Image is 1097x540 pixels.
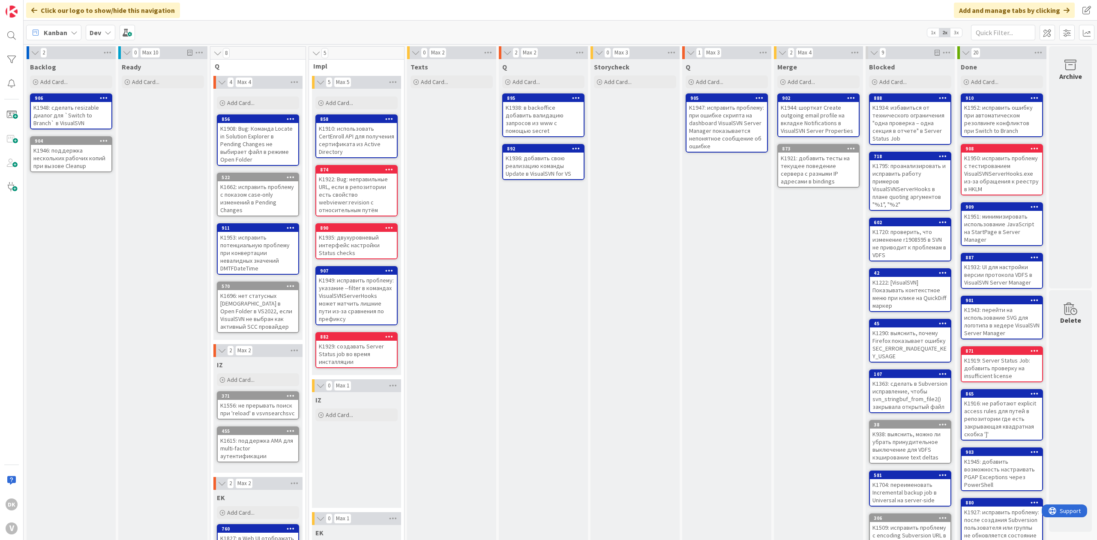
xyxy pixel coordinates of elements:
[222,116,298,122] div: 856
[961,63,977,71] span: Done
[316,333,397,341] div: 882
[217,426,299,462] a: 455K1615: поддержка AMA для multi-factor аутентификации
[1060,315,1081,325] div: Delete
[965,204,1042,210] div: 909
[870,277,950,311] div: K1222: [VisualSVN] Показывать контекстное меню при клике на QuickDiff маркер
[218,290,298,332] div: K1696: нет статусных [DEMOGRAPHIC_DATA] в Open Folder в VS2022, если VisualSVN не выбран как акти...
[686,93,768,153] a: 905K1947: исправить проблему: при ошибке скрипта на dashboard VisualSVN Server Manager показывает...
[237,348,251,353] div: Max 2
[223,48,230,58] span: 8
[962,499,1042,507] div: 880
[870,94,950,144] div: 888K1934: избавиться от технического ограничения "одна проверка – одна секция в отчете" в Server ...
[962,355,1042,381] div: K1919: Server Status Job: добавить проверку на insufficient license
[215,62,295,70] span: Q
[962,297,1042,304] div: 901
[879,48,886,58] span: 9
[503,94,584,136] div: 895K1938: в backoffice добавить валидацию запросов из www с помощью secret
[874,371,950,377] div: 107
[40,48,47,58] span: 2
[961,202,1043,246] a: 909K1951: минимизировать использование JavaScript на StartPage в Server Manager
[507,95,584,101] div: 895
[336,516,349,521] div: Max 1
[962,153,1042,195] div: K1950: исправить проблему с тестированием VisualSVNServerHooks.exe из-за обращения к реестру в HKLM
[320,268,397,274] div: 907
[316,333,397,367] div: 882K1929: создавать Server Status job во время инсталляции
[316,115,397,123] div: 858
[962,448,1042,456] div: 903
[782,95,859,101] div: 902
[315,332,398,368] a: 882K1929: создавать Server Status job во время инсталляции
[502,63,507,71] span: Q
[503,94,584,102] div: 895
[31,137,111,145] div: 904
[217,282,299,333] a: 570K1696: нет статусных [DEMOGRAPHIC_DATA] в Open Folder в VS2022, если VisualSVN не выбран как а...
[696,78,723,86] span: Add Card...
[316,115,397,157] div: 858K1910: использовать CertEnroll API для получения сертификата из Active Directory
[142,51,158,55] div: Max 10
[218,427,298,435] div: 455
[879,78,907,86] span: Add Card...
[315,266,398,325] a: 907K1949: исправить проблему: указание --filter в командах VisualSVNServerHooks может матчить лиш...
[965,348,1042,354] div: 871
[788,78,815,86] span: Add Card...
[218,174,298,181] div: 522
[604,48,611,58] span: 0
[40,78,68,86] span: Add Card...
[965,255,1042,261] div: 887
[326,411,353,419] span: Add Card...
[869,420,951,464] a: 38K938: выяснить, можно ли убрать принудительное выключение для VDFS кэширование text deltas
[217,493,225,502] span: EK
[777,93,860,137] a: 902K1944: шорткат Create outgoing email profile на вкладке Notifications в VisualSVN Server Prope...
[326,513,333,524] span: 0
[961,447,1043,491] a: 903K1945: добавить возможность настраивать PGAP Exceptions через PowerShell
[237,481,251,486] div: Max 2
[431,51,444,55] div: Max 2
[222,283,298,289] div: 570
[962,297,1042,339] div: 901K1943: перейти на использование SVG для логотипа в хедере VisualSVN Server Manager
[227,376,255,384] span: Add Card...
[316,275,397,324] div: K1949: исправить проблему: указание --filter в командах VisualSVNServerHooks может матчить лишние...
[870,219,950,226] div: 602
[217,114,299,166] a: 856K1908: Bug: Команда Locate in Solution Explorer в Pending Changes не выбирает файл в режиме Op...
[31,94,111,102] div: 906
[132,78,159,86] span: Add Card...
[227,77,234,87] span: 4
[31,102,111,129] div: K1948: сделать resizable диалог для `Switch to Branch` в VisualSVN
[227,99,255,107] span: Add Card...
[316,232,397,258] div: K1935: двухуровневый интерфейс настройки Status checks
[218,282,298,332] div: 570K1696: нет статусных [DEMOGRAPHIC_DATA] в Open Folder в VS2022, если VisualSVN не выбран как а...
[421,78,448,86] span: Add Card...
[227,509,255,516] span: Add Card...
[961,389,1043,441] a: 865K1916: не работают explicit access rules для путей в репозитории где есть закрывающая квадратн...
[870,320,950,327] div: 45
[218,392,298,400] div: 371
[870,370,950,378] div: 107
[604,78,632,86] span: Add Card...
[523,51,536,55] div: Max 2
[218,174,298,216] div: 522K1662: исправить проблему с показом case-only изменений в Pending Changes
[218,115,298,165] div: 856K1908: Bug: Команда Locate in Solution Explorer в Pending Changes не выбирает файл в режиме Op...
[122,63,141,71] span: Ready
[971,78,998,86] span: Add Card...
[869,93,951,145] a: 888K1934: избавиться от технического ограничения "одна проверка – одна секция в отчете" в Server ...
[874,270,950,276] div: 42
[1059,71,1082,81] div: Archive
[30,93,112,129] a: 906K1948: сделать resizable диалог для `Switch to Branch` в VisualSVN
[6,498,18,510] div: DK
[316,123,397,157] div: K1910: использовать CertEnroll API для получения сертификата из Active Directory
[316,174,397,216] div: K1922: Bug: неправильные URL, если в репозитории есть свойство webviewer:revision с относительным...
[513,78,540,86] span: Add Card...
[706,51,719,55] div: Max 3
[961,296,1043,339] a: 901K1943: перейти на использование SVG для логотипа в хедере VisualSVN Server Manager
[218,232,298,274] div: K1953: исправить потенциальную проблему при конвертации невалидных значений DMTFDateTime
[30,136,112,172] a: 904K1946: поддержка нескольких рабочих копий при вызове Cleanup
[961,346,1043,382] a: 871K1919: Server Status Job: добавить проверку на insufficient license
[874,515,950,521] div: 306
[321,48,328,58] span: 5
[217,223,299,275] a: 911K1953: исправить потенциальную проблему при конвертации невалидных значений DMTFDateTime
[777,63,797,71] span: Merge
[315,528,324,537] span: EK
[316,341,397,367] div: K1929: создавать Server Status job во время инсталляции
[778,153,859,187] div: K1921: добавить тесты на текущее поведение сервера с разными IP адресами в bindings
[218,427,298,462] div: 455K1615: поддержка AMA для multi-factor аутентификации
